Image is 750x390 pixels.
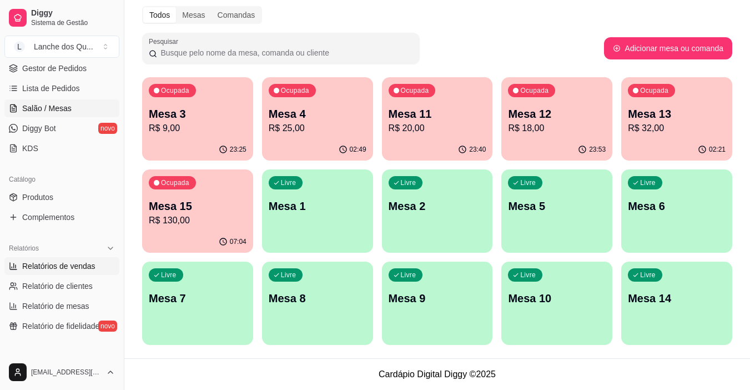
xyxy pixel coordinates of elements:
button: LivreMesa 10 [501,262,612,345]
a: Produtos [4,188,119,206]
span: Gestor de Pedidos [22,63,87,74]
p: Livre [640,271,656,279]
footer: Cardápio Digital Diggy © 2025 [124,358,750,390]
a: Relatório de clientes [4,277,119,295]
p: Ocupada [520,86,548,95]
p: R$ 20,00 [389,122,486,135]
p: Livre [281,271,296,279]
p: Mesa 6 [628,198,726,214]
button: LivreMesa 9 [382,262,493,345]
div: Mesas [176,7,211,23]
p: Mesa 12 [508,106,606,122]
div: Catálogo [4,171,119,188]
a: Relatório de mesas [4,297,119,315]
button: OcupadaMesa 3R$ 9,0023:25 [142,77,253,161]
a: Lista de Pedidos [4,79,119,97]
button: OcupadaMesa 4R$ 25,0002:49 [262,77,373,161]
p: Livre [401,178,416,187]
p: Mesa 5 [508,198,606,214]
span: L [14,41,25,52]
p: 23:25 [230,145,246,154]
p: 07:04 [230,237,246,246]
a: Relatório de fidelidadenovo [4,317,119,335]
span: Relatórios [9,244,39,253]
p: Ocupada [640,86,668,95]
p: 02:49 [350,145,366,154]
div: Gerenciar [4,348,119,366]
p: Livre [401,271,416,279]
span: Complementos [22,212,74,223]
button: LivreMesa 2 [382,169,493,253]
p: Mesa 15 [149,198,246,214]
span: KDS [22,143,38,154]
button: LivreMesa 14 [621,262,732,345]
p: Ocupada [161,86,189,95]
label: Pesquisar [149,37,182,46]
p: 23:53 [589,145,606,154]
input: Pesquisar [157,47,413,58]
p: Mesa 8 [269,291,366,306]
div: Todos [143,7,176,23]
span: Diggy Bot [22,123,56,134]
span: Sistema de Gestão [31,18,115,27]
p: Ocupada [161,178,189,187]
p: 02:21 [709,145,726,154]
span: [EMAIL_ADDRESS][DOMAIN_NAME] [31,368,102,377]
p: Mesa 14 [628,291,726,306]
p: Mesa 9 [389,291,486,306]
p: 23:40 [469,145,486,154]
span: Produtos [22,192,53,203]
div: Lanche dos Qu ... [34,41,93,52]
button: LivreMesa 8 [262,262,373,345]
p: Livre [520,271,536,279]
p: R$ 32,00 [628,122,726,135]
span: Salão / Mesas [22,103,72,114]
p: R$ 25,00 [269,122,366,135]
span: Diggy [31,8,115,18]
p: R$ 130,00 [149,214,246,227]
p: R$ 9,00 [149,122,246,135]
p: R$ 18,00 [508,122,606,135]
button: OcupadaMesa 12R$ 18,0023:53 [501,77,612,161]
p: Ocupada [401,86,429,95]
a: Relatórios de vendas [4,257,119,275]
button: [EMAIL_ADDRESS][DOMAIN_NAME] [4,359,119,386]
span: Relatórios de vendas [22,261,95,272]
p: Mesa 7 [149,291,246,306]
button: LivreMesa 6 [621,169,732,253]
span: Lista de Pedidos [22,83,80,94]
p: Livre [281,178,296,187]
a: KDS [4,139,119,157]
a: Salão / Mesas [4,99,119,117]
a: DiggySistema de Gestão [4,4,119,31]
p: Mesa 13 [628,106,726,122]
p: Mesa 11 [389,106,486,122]
p: Livre [520,178,536,187]
p: Mesa 1 [269,198,366,214]
p: Ocupada [281,86,309,95]
button: LivreMesa 5 [501,169,612,253]
p: Livre [161,271,177,279]
a: Complementos [4,208,119,226]
button: OcupadaMesa 11R$ 20,0023:40 [382,77,493,161]
p: Mesa 3 [149,106,246,122]
p: Mesa 2 [389,198,486,214]
button: Select a team [4,36,119,58]
button: LivreMesa 1 [262,169,373,253]
span: Relatório de mesas [22,301,89,312]
p: Livre [640,178,656,187]
button: OcupadaMesa 15R$ 130,0007:04 [142,169,253,253]
p: Mesa 10 [508,291,606,306]
a: Diggy Botnovo [4,119,119,137]
button: Adicionar mesa ou comanda [604,37,732,59]
span: Relatório de fidelidade [22,321,99,332]
a: Gestor de Pedidos [4,59,119,77]
p: Mesa 4 [269,106,366,122]
span: Relatório de clientes [22,281,93,292]
div: Comandas [212,7,261,23]
button: OcupadaMesa 13R$ 32,0002:21 [621,77,732,161]
button: LivreMesa 7 [142,262,253,345]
